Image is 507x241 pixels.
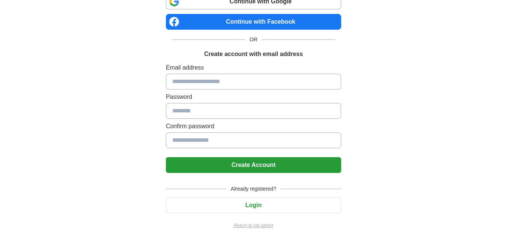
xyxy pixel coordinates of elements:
a: Login [166,202,341,208]
button: Create Account [166,157,341,173]
label: Confirm password [166,122,341,131]
label: Password [166,92,341,102]
span: Already registered? [226,185,281,193]
h1: Create account with email address [204,50,303,59]
a: Continue with Facebook [166,14,341,30]
span: OR [245,36,262,44]
label: Email address [166,63,341,72]
button: Login [166,197,341,213]
a: Return to job advert [166,222,341,229]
